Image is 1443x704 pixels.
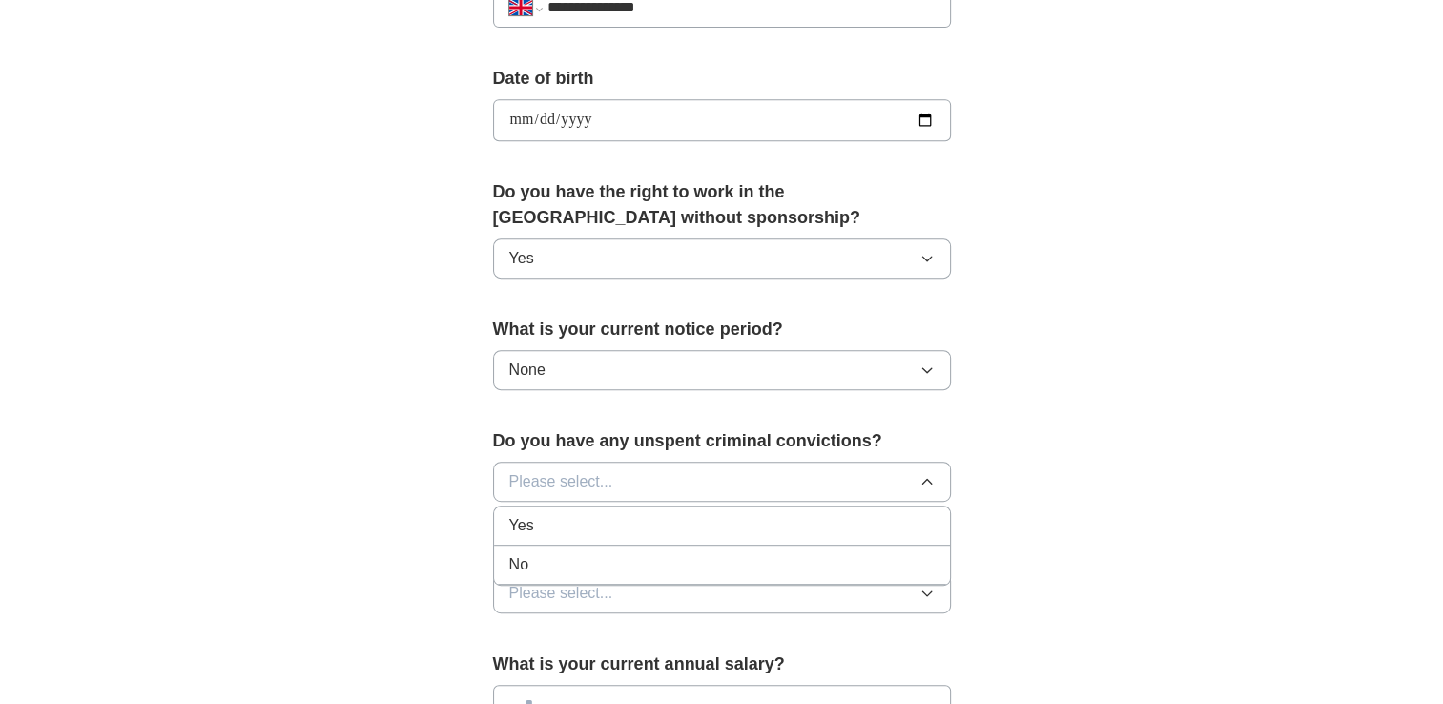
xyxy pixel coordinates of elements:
span: Please select... [509,582,613,605]
span: No [509,553,528,576]
label: What is your current notice period? [493,317,951,342]
label: Date of birth [493,66,951,92]
label: Do you have any unspent criminal convictions? [493,428,951,454]
label: What is your current annual salary? [493,652,951,677]
button: None [493,350,951,390]
label: Do you have the right to work in the [GEOGRAPHIC_DATA] without sponsorship? [493,179,951,231]
button: Yes [493,238,951,279]
button: Please select... [493,573,951,613]
span: None [509,359,546,382]
span: Please select... [509,470,613,493]
span: Yes [509,514,534,537]
span: Yes [509,247,534,270]
button: Please select... [493,462,951,502]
